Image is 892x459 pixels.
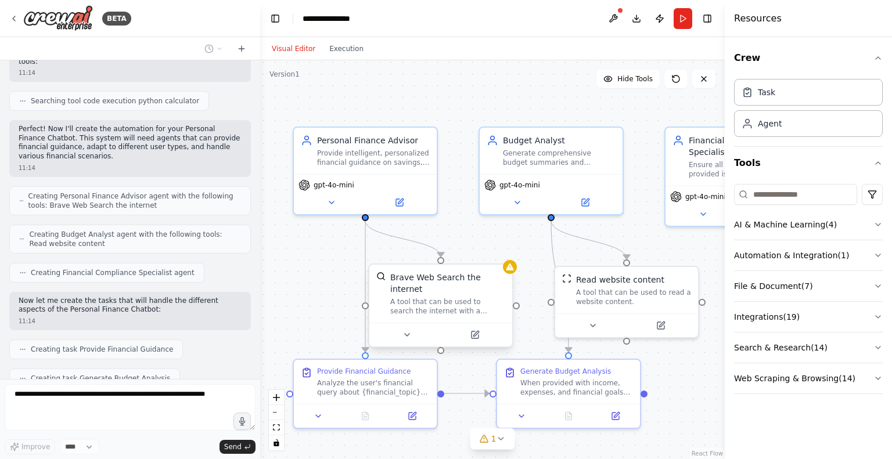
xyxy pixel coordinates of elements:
span: Creating Personal Finance Advisor agent with the following tools: Brave Web Search the internet [28,191,241,210]
button: Visual Editor [265,42,322,56]
div: Read website content [576,274,664,285]
span: Creating task Generate Budget Analysis [31,374,170,383]
button: zoom out [269,405,284,420]
div: Provide Financial GuidanceAnalyze the user's financial query about {financial_topic} and provide ... [293,359,438,429]
div: Ensure all financial advice provided is general, educational, and compliant with regulations. Rev... [689,160,801,179]
div: Tools [734,179,883,403]
button: zoom in [269,390,284,405]
button: 1 [470,428,515,450]
button: No output available [341,409,390,423]
span: Send [224,442,242,451]
span: gpt-4o-mini [499,180,540,190]
button: Improve [5,439,55,454]
div: Personal Finance Advisor [317,135,430,146]
span: Creating Budget Analyst agent with the following tools: Read website content [29,230,241,248]
button: Hide left sidebar [267,10,283,27]
button: Tools [734,147,883,179]
button: Start a new chat [232,42,251,56]
button: fit view [269,420,284,435]
div: Provide Financial Guidance [317,367,411,376]
g: Edge from aac02fca-7e1e-4383-bccd-4f8e095750ce to e6f2916d-8ddd-4a5d-9163-1668825eeef5 [444,388,489,399]
img: ScrapeWebsiteTool [562,274,571,283]
button: File & Document(7) [734,271,883,301]
span: Creating Financial Compliance Specialist agent [31,268,195,277]
button: Open in side panel [628,319,693,332]
button: Web Scraping & Browsing(14) [734,363,883,393]
g: Edge from 26fd9daf-6de9-4591-a834-0471ff575b45 to e6f2916d-8ddd-4a5d-9163-1668825eeef5 [545,221,574,352]
div: Generate Budget AnalysisWhen provided with income, expenses, and financial goals data, create a c... [496,359,641,429]
div: Crew [734,74,883,146]
div: When provided with income, expenses, and financial goals data, create a comprehensive budget anal... [520,378,633,397]
div: Budget Analyst [503,135,616,146]
div: Provide intelligent, personalized financial guidance on savings, taxes, investments, and budgetin... [317,149,430,167]
div: Version 1 [269,70,300,79]
div: A tool that can be used to search the internet with a search_query. [390,297,505,316]
button: Open in side panel [366,196,432,209]
div: Budget AnalystGenerate comprehensive budget summaries and spending insights based on user-provide... [479,127,624,215]
div: BraveSearchToolBrave Web Search the internetA tool that can be used to search the internet with a... [368,266,513,350]
div: Brave Web Search the internet [390,272,505,295]
button: Open in side panel [392,409,432,423]
span: 1 [491,433,497,444]
button: Search & Research(14) [734,332,883,363]
span: gpt-4o-mini [685,192,726,201]
div: 11:14 [19,164,242,172]
button: Send [220,440,256,454]
button: Execution [322,42,371,56]
button: toggle interactivity [269,435,284,450]
div: Agent [758,118,782,129]
button: Crew [734,42,883,74]
a: React Flow attribution [692,450,723,457]
div: Financial Compliance Specialist [689,135,801,158]
div: Generate Budget Analysis [520,367,611,376]
button: Integrations(19) [734,302,883,332]
div: Financial Compliance SpecialistEnsure all financial advice provided is general, educational, and ... [664,127,810,227]
button: Hide Tools [596,70,660,88]
div: 11:14 [19,317,242,326]
g: Edge from e2bfb0d0-fde1-4ac8-ae3b-e92512e52ef7 to aac02fca-7e1e-4383-bccd-4f8e095750ce [359,221,371,352]
div: Generate comprehensive budget summaries and spending insights based on user-provided income, expe... [503,149,616,167]
img: BraveSearchTool [376,272,386,281]
div: Task [758,86,775,98]
div: BETA [102,12,131,26]
button: Automation & Integration(1) [734,240,883,270]
div: 11:14 [19,68,242,77]
button: AI & Machine Learning(4) [734,209,883,240]
button: Switch to previous chat [200,42,228,56]
button: No output available [544,409,594,423]
h4: Resources [734,12,782,26]
g: Edge from 26fd9daf-6de9-4591-a834-0471ff575b45 to f7743ee0-f0cc-4036-bc01-5a6c27670ab8 [545,221,632,259]
p: Perfect! Now I'll create the automation for your Personal Finance Chatbot. This system will need ... [19,125,242,161]
button: Open in side panel [442,328,508,342]
button: Open in side panel [552,196,618,209]
g: Edge from e2bfb0d0-fde1-4ac8-ae3b-e92512e52ef7 to c2684c13-939a-4375-9cf4-c15eb2d0807b [359,221,447,256]
span: gpt-4o-mini [314,180,354,190]
nav: breadcrumb [303,13,361,24]
span: Improve [21,442,50,451]
img: Logo [23,5,93,31]
span: Hide Tools [617,74,653,84]
span: Searching tool code execution python calculator [31,96,199,106]
div: React Flow controls [269,390,284,450]
button: Hide right sidebar [699,10,715,27]
button: Click to speak your automation idea [233,413,251,430]
p: Now let me create the tasks that will handle the different aspects of the Personal Finance Chatbot: [19,297,242,315]
button: Open in side panel [595,409,635,423]
div: Personal Finance AdvisorProvide intelligent, personalized financial guidance on savings, taxes, i... [293,127,438,215]
div: Analyze the user's financial query about {financial_topic} and provide personalized guidance appr... [317,378,430,397]
div: ScrapeWebsiteToolRead website contentA tool that can be used to read a website content. [554,266,699,338]
span: Creating task Provide Financial Guidance [31,345,173,354]
div: A tool that can be used to read a website content. [576,288,691,306]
